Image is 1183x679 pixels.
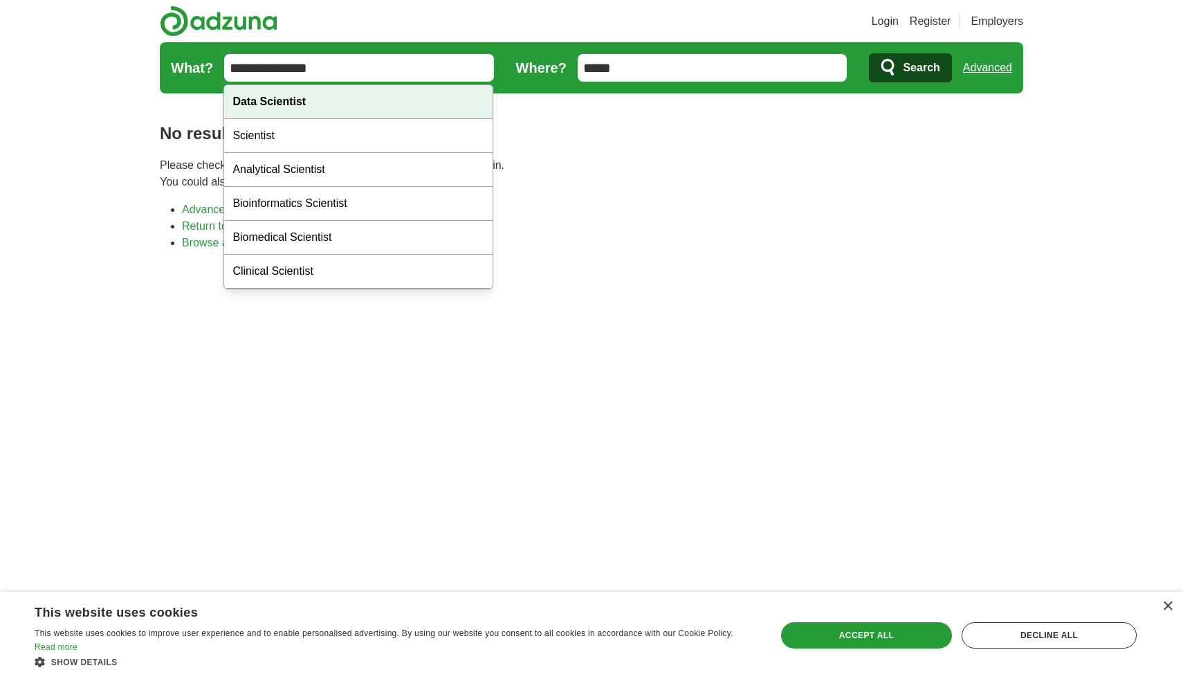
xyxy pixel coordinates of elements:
a: Login [872,13,899,30]
button: Search [869,53,951,82]
label: What? [171,57,213,78]
a: Register [910,13,951,30]
label: Where? [516,57,567,78]
a: Read more, opens a new window [35,642,77,652]
span: This website uses cookies to improve user experience and to enable personalised advertising. By u... [35,628,733,638]
img: Adzuna logo [160,6,277,37]
div: This website uses cookies [35,600,719,621]
span: Show details [51,658,118,667]
a: Advanced [963,54,1012,82]
div: Close [1162,601,1173,612]
a: Browse all live results across the [GEOGRAPHIC_DATA] [182,237,461,248]
div: Decline all [962,622,1137,649]
p: Please check your spelling or enter another search term and try again. You could also try one of ... [160,157,1023,190]
a: Advanced search [182,203,268,215]
div: Show details [35,655,754,669]
a: Return to the home page and start again [182,220,380,232]
h1: No results found [160,121,1023,146]
a: Employers [971,13,1023,30]
span: Search [903,54,939,82]
div: Accept all [781,622,952,649]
